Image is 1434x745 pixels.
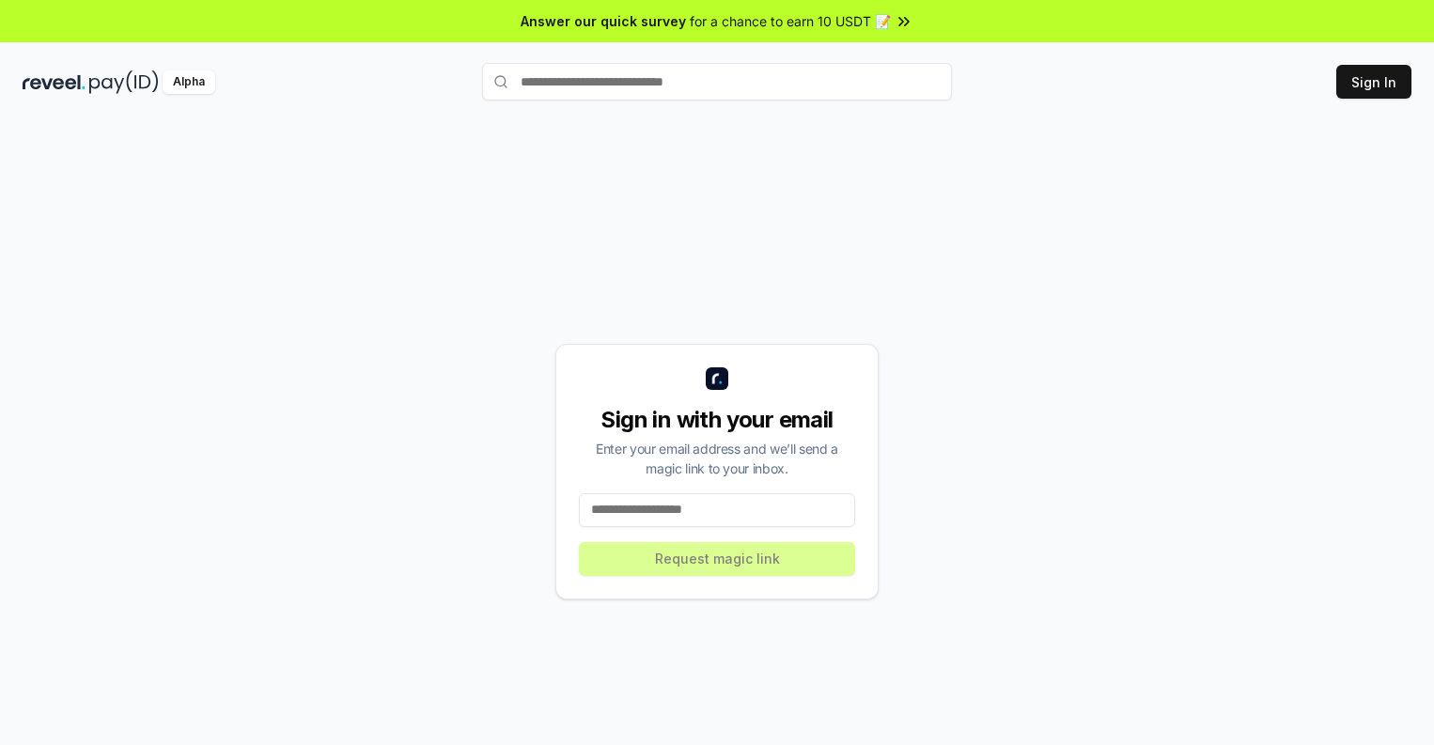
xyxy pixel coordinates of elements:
[23,70,86,94] img: reveel_dark
[579,405,855,435] div: Sign in with your email
[163,70,215,94] div: Alpha
[521,11,686,31] span: Answer our quick survey
[89,70,159,94] img: pay_id
[706,367,728,390] img: logo_small
[579,439,855,478] div: Enter your email address and we’ll send a magic link to your inbox.
[690,11,891,31] span: for a chance to earn 10 USDT 📝
[1336,65,1411,99] button: Sign In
